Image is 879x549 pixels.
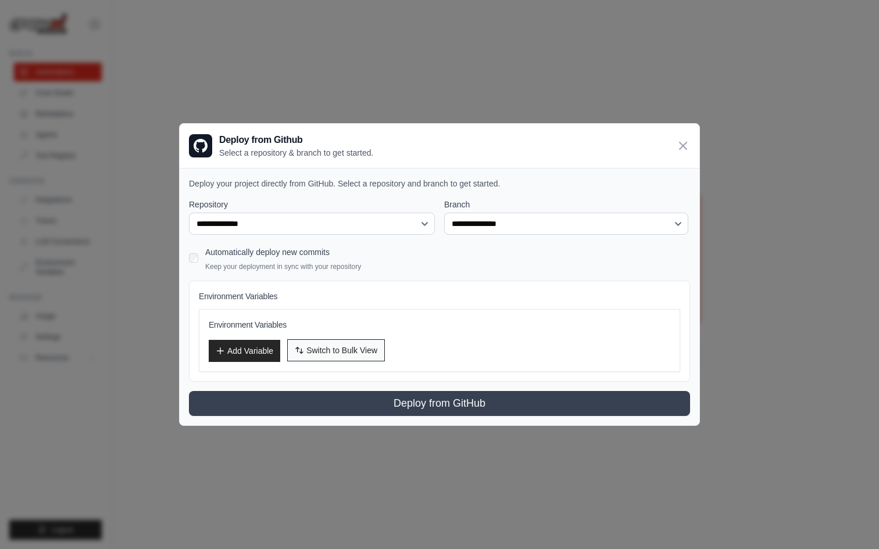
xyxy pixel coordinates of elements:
[205,247,330,257] label: Automatically deploy new commits
[209,319,670,331] h3: Environment Variables
[219,147,373,159] p: Select a repository & branch to get started.
[219,133,373,147] h3: Deploy from Github
[199,290,680,302] h4: Environment Variables
[444,199,690,210] label: Branch
[189,391,690,416] button: Deploy from GitHub
[189,178,690,189] p: Deploy your project directly from GitHub. Select a repository and branch to get started.
[821,493,879,549] iframe: Chat Widget
[209,340,280,362] button: Add Variable
[287,339,385,361] button: Switch to Bulk View
[306,345,377,356] span: Switch to Bulk View
[205,262,361,271] p: Keep your deployment in sync with your repository
[189,199,435,210] label: Repository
